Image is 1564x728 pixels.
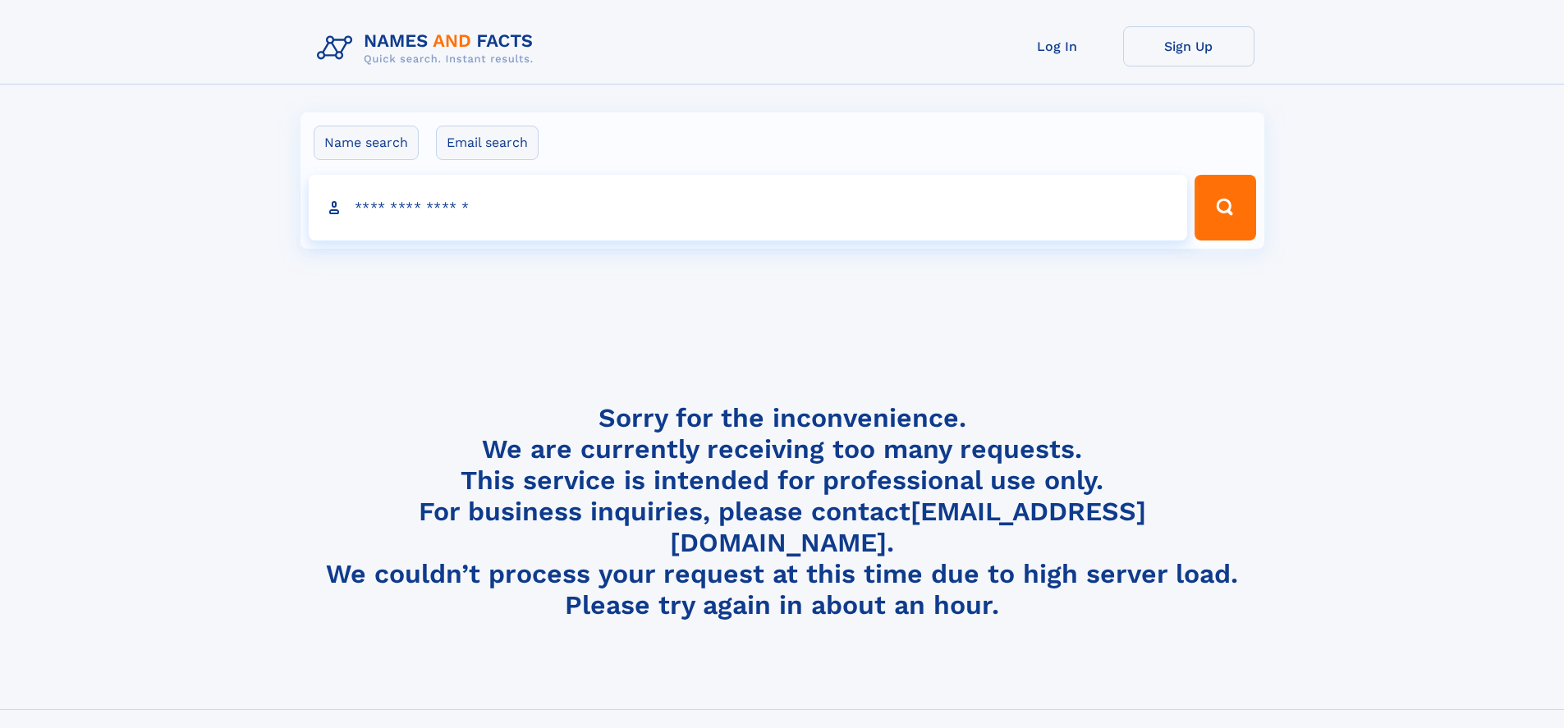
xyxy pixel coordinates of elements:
[1195,175,1255,240] button: Search Button
[310,402,1254,621] h4: Sorry for the inconvenience. We are currently receiving too many requests. This service is intend...
[309,175,1188,240] input: search input
[310,26,547,71] img: Logo Names and Facts
[992,26,1123,66] a: Log In
[314,126,419,160] label: Name search
[436,126,539,160] label: Email search
[670,496,1146,558] a: [EMAIL_ADDRESS][DOMAIN_NAME]
[1123,26,1254,66] a: Sign Up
